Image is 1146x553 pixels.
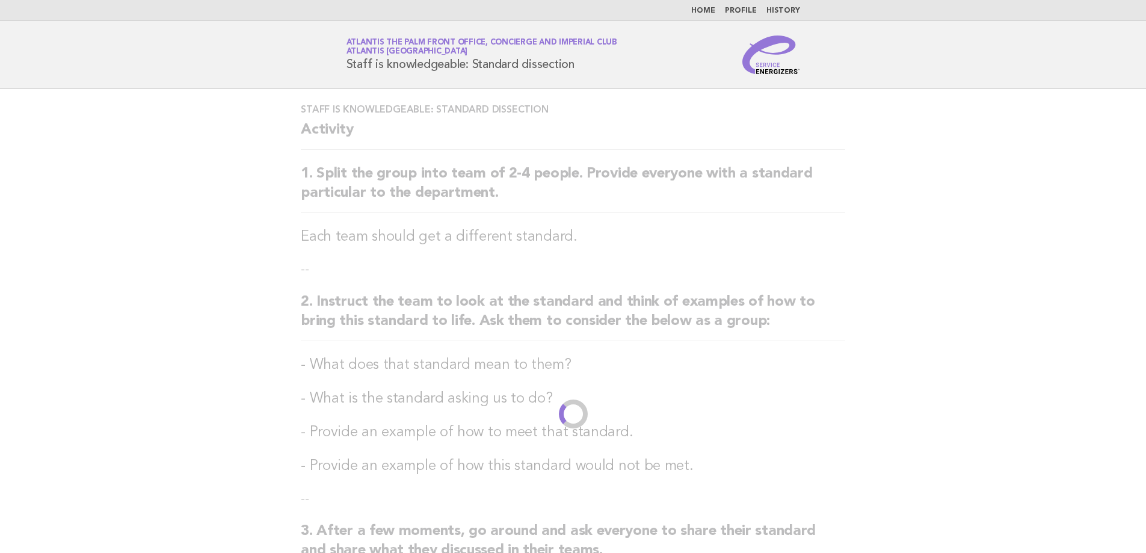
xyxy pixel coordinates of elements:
a: History [766,7,800,14]
h3: - What does that standard mean to them? [301,356,845,375]
a: Home [691,7,715,14]
img: Service Energizers [742,36,800,74]
h2: Activity [301,120,845,150]
a: Profile [725,7,757,14]
h2: 1. Split the group into team of 2-4 people. Provide everyone with a standard particular to the de... [301,164,845,213]
span: Atlantis [GEOGRAPHIC_DATA] [347,48,468,56]
h3: Staff is knowledgeable: Standard dissection [301,103,845,116]
h3: - What is the standard asking us to do? [301,389,845,409]
a: Atlantis The Palm Front Office, Concierge and Imperial ClubAtlantis [GEOGRAPHIC_DATA] [347,39,617,55]
h3: - Provide an example of how this standard would not be met. [301,457,845,476]
p: -- [301,490,845,507]
h3: Each team should get a different standard. [301,227,845,247]
h3: - Provide an example of how to meet that standard. [301,423,845,442]
h1: Staff is knowledgeable: Standard dissection [347,39,617,70]
h2: 2. Instruct the team to look at the standard and think of examples of how to bring this standard ... [301,292,845,341]
p: -- [301,261,845,278]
